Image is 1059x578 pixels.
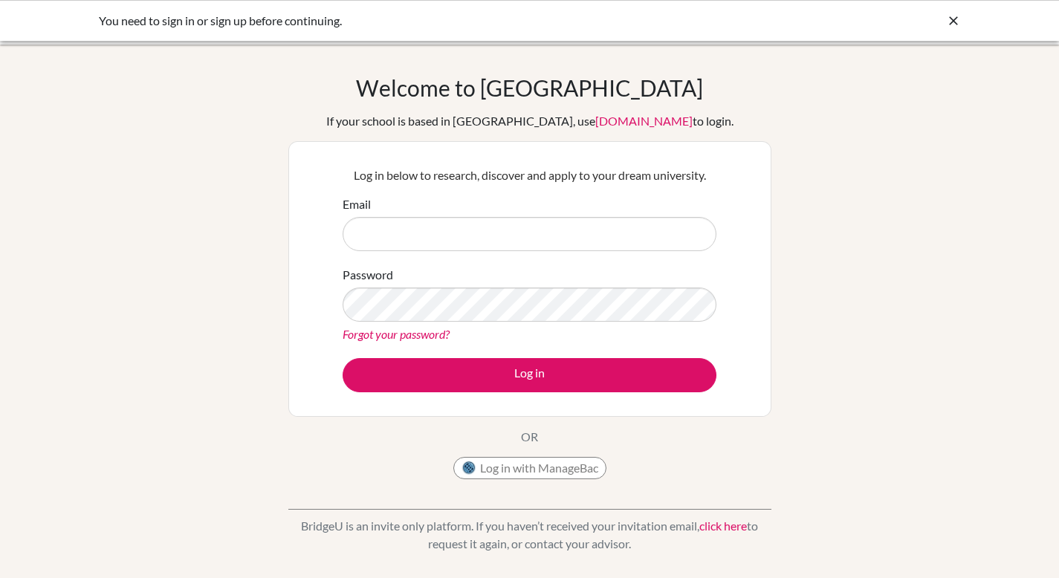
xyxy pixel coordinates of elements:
[595,114,693,128] a: [DOMAIN_NAME]
[343,195,371,213] label: Email
[343,166,716,184] p: Log in below to research, discover and apply to your dream university.
[343,327,450,341] a: Forgot your password?
[343,358,716,392] button: Log in
[356,74,703,101] h1: Welcome to [GEOGRAPHIC_DATA]
[343,266,393,284] label: Password
[326,112,733,130] div: If your school is based in [GEOGRAPHIC_DATA], use to login.
[288,517,771,553] p: BridgeU is an invite only platform. If you haven’t received your invitation email, to request it ...
[521,428,538,446] p: OR
[453,457,606,479] button: Log in with ManageBac
[99,12,738,30] div: You need to sign in or sign up before continuing.
[699,519,747,533] a: click here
